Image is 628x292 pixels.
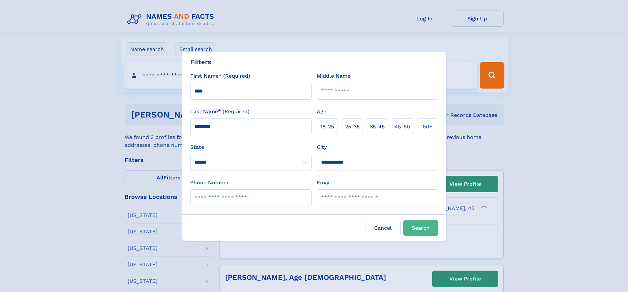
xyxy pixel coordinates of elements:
span: 45‑60 [395,123,410,131]
label: State [190,143,312,151]
label: First Name* (Required) [190,72,250,80]
span: 25‑35 [345,123,360,131]
label: Cancel [366,220,401,236]
label: Middle Name [317,72,350,80]
span: 35‑45 [370,123,385,131]
button: Search [403,220,438,236]
label: City [317,143,327,151]
label: Email [317,179,331,187]
label: Last Name* (Required) [190,108,250,116]
label: Phone Number [190,179,229,187]
div: Filters [190,57,211,67]
span: 18‑25 [320,123,334,131]
span: 60+ [423,123,433,131]
label: Age [317,108,326,116]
